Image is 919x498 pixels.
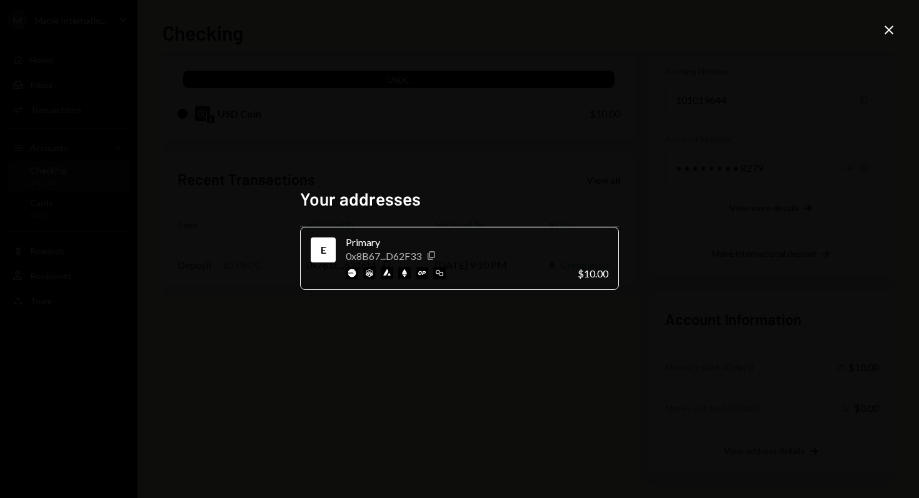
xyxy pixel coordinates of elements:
[346,235,568,250] div: Primary
[433,267,446,279] img: polygon-mainnet
[346,250,421,262] div: 0x8B67...D62F33
[381,267,393,279] img: avalanche-mainnet
[398,267,411,279] img: ethereum-mainnet
[363,267,376,279] img: arbitrum-mainnet
[416,267,428,279] img: optimism-mainnet
[346,267,358,279] img: base-mainnet
[313,240,333,260] div: Ethereum
[300,187,619,211] h2: Your addresses
[578,267,608,279] div: $10.00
